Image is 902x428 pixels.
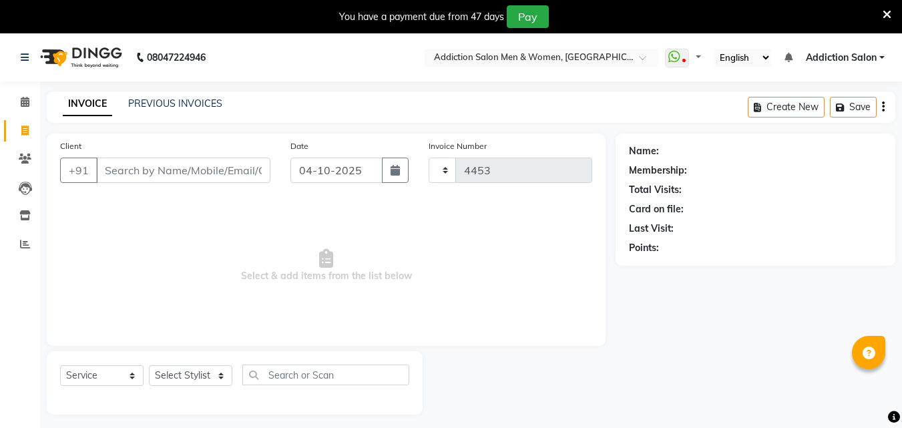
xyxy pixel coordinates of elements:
label: Date [290,140,308,152]
div: Membership: [629,164,687,178]
button: +91 [60,158,97,183]
div: Card on file: [629,202,684,216]
input: Search by Name/Mobile/Email/Code [96,158,270,183]
a: INVOICE [63,92,112,116]
img: logo [34,39,126,76]
div: Name: [629,144,659,158]
label: Invoice Number [429,140,487,152]
div: You have a payment due from 47 days [339,10,504,24]
button: Pay [507,5,549,28]
div: Points: [629,241,659,255]
span: Select & add items from the list below [60,199,592,333]
span: Addiction Salon [806,51,877,65]
div: Total Visits: [629,183,682,197]
label: Client [60,140,81,152]
a: PREVIOUS INVOICES [128,97,222,110]
b: 08047224946 [147,39,206,76]
button: Create New [748,97,825,118]
input: Search or Scan [242,365,409,385]
button: Save [830,97,877,118]
div: Last Visit: [629,222,674,236]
